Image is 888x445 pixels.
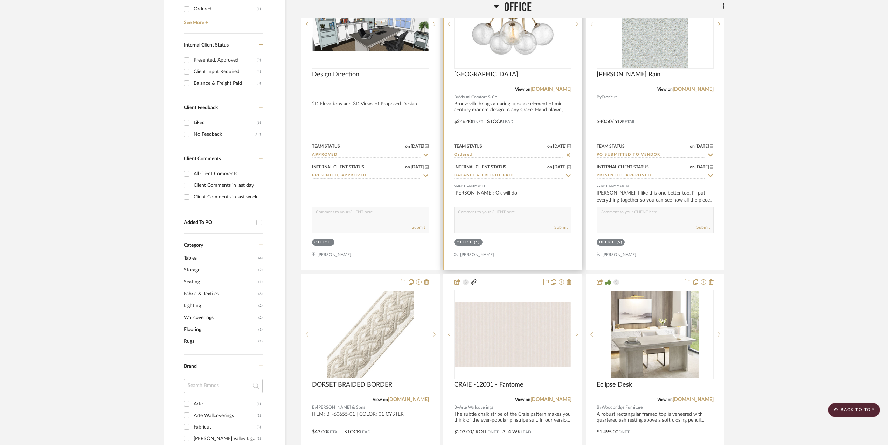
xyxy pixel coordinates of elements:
[258,276,263,288] span: (1)
[459,404,493,411] span: Arte Wallcoverings
[184,43,229,48] span: Internal Client Status
[454,172,563,179] input: Type to Search…
[257,117,261,128] div: (6)
[552,144,567,149] span: [DATE]
[412,224,425,231] button: Submit
[695,144,710,149] span: [DATE]
[673,87,714,92] a: [DOMAIN_NAME]
[312,71,359,78] span: Design Direction
[597,190,714,204] div: [PERSON_NAME]: I like this one better too, I'll put everything together so you can see how all th...
[194,66,257,77] div: Client Input Required
[657,87,673,91] span: View on
[405,165,410,169] span: on
[657,397,673,402] span: View on
[312,152,421,158] input: Type to Search…
[611,291,699,378] img: Eclipse Desk
[258,312,263,323] span: (2)
[257,66,261,77] div: (4)
[184,220,253,226] div: Added To PO
[258,288,263,299] span: (6)
[597,172,705,179] input: Type to Search…
[597,152,705,158] input: Type to Search…
[455,302,570,367] img: CRAIE -12001 - Fantome
[554,224,568,231] button: Submit
[194,180,261,191] div: Client Comments in last day
[194,78,257,89] div: Balance & Freight Paid
[602,404,643,411] span: Woodbridge Furniture
[454,143,482,149] div: Team Status
[257,422,261,433] div: (3)
[258,253,263,264] span: (4)
[457,240,472,245] div: Office
[312,381,392,389] span: DORSET BRAIDED BORDER
[459,94,498,100] span: Visual Comfort & Co.
[515,87,530,91] span: View on
[194,422,257,433] div: Fabricut
[194,433,257,444] div: [PERSON_NAME] Valley Lighting
[597,71,660,78] span: [PERSON_NAME] Rain
[454,152,563,158] input: Type to Search…
[184,335,257,347] span: Rugs
[454,71,518,78] span: [GEOGRAPHIC_DATA]
[184,379,263,393] input: Search Brands
[597,143,625,149] div: Team Status
[194,191,261,203] div: Client Comments in last week
[314,240,330,245] div: Office
[597,290,713,379] div: 0
[182,15,263,26] a: See More +
[317,404,365,411] span: [PERSON_NAME] & Sons
[257,433,261,444] div: (1)
[194,168,261,179] div: All Client Comments
[547,165,552,169] span: on
[184,156,221,161] span: Client Comments
[312,143,340,149] div: Team Status
[194,3,257,15] div: Ordered
[312,172,421,179] input: Type to Search…
[410,144,425,149] span: [DATE]
[257,398,261,410] div: (1)
[184,288,257,300] span: Fabric & Textiles
[597,164,649,170] div: Internal Client Status
[184,252,257,264] span: Tables
[257,410,261,421] div: (1)
[184,312,257,324] span: Wallcoverings
[184,242,203,248] span: Category
[530,397,571,402] a: [DOMAIN_NAME]
[547,144,552,148] span: on
[257,3,261,15] div: (1)
[194,55,257,66] div: Presented, Approved
[597,94,602,100] span: By
[602,94,617,100] span: Fabricut
[258,324,263,335] span: (1)
[194,129,255,140] div: No Feedback
[455,290,571,379] div: 0
[695,164,710,169] span: [DATE]
[617,240,623,245] div: (5)
[690,165,695,169] span: on
[410,164,425,169] span: [DATE]
[184,105,218,110] span: Client Feedback
[454,164,506,170] div: Internal Client Status
[696,224,710,231] button: Submit
[184,324,257,335] span: Flooring
[258,264,263,276] span: (2)
[312,404,317,411] span: By
[405,144,410,148] span: on
[597,404,602,411] span: By
[530,87,571,92] a: [DOMAIN_NAME]
[454,94,459,100] span: By
[184,264,257,276] span: Storage
[194,410,257,421] div: Arte Wallcoverings
[388,397,429,402] a: [DOMAIN_NAME]
[515,397,530,402] span: View on
[690,144,695,148] span: on
[454,381,523,389] span: CRAIE -12001 - Fantome
[194,398,257,410] div: Arte
[373,397,388,402] span: View on
[257,78,261,89] div: (3)
[258,300,263,311] span: (2)
[184,364,197,369] span: Brand
[258,336,263,347] span: (1)
[327,291,414,378] img: DORSET BRAIDED BORDER
[312,164,364,170] div: Internal Client Status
